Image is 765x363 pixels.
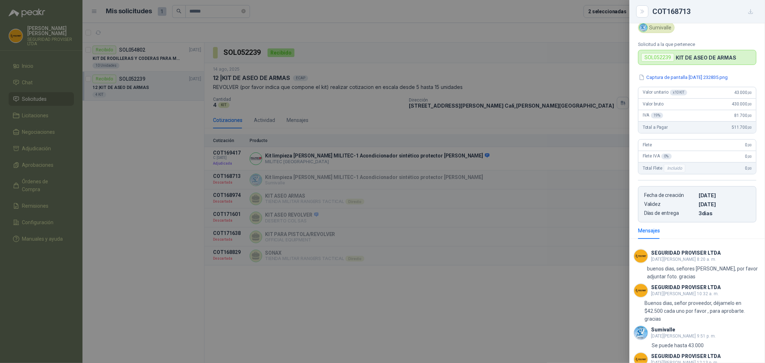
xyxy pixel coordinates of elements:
[651,334,716,339] span: [DATE][PERSON_NAME] 9:51 p. m.
[638,42,756,47] p: Solicitud a la que pertenece
[638,227,660,235] div: Mensajes
[651,257,716,262] span: [DATE][PERSON_NAME] 8:20 a. m.
[643,113,663,118] span: IVA
[670,90,687,95] div: x 10 KIT
[651,251,721,255] h3: SEGURIDAD PROVISER LTDA
[638,74,728,81] button: Captura de pantalla [DATE] 232835.png
[651,286,721,289] h3: SEGURIDAD PROVISER LTDA
[664,164,685,173] div: Incluido
[645,299,761,323] p: Buenos dias, señor proveedor, déjamelo en $42.500 cada uno por favor , para aprobarte. gracias
[643,102,664,107] span: Valor bruto
[699,201,750,207] p: [DATE]
[732,102,752,107] span: 430.000
[644,201,696,207] p: Validez
[747,114,752,118] span: ,00
[643,164,687,173] span: Total Flete
[747,166,752,170] span: ,00
[652,6,756,17] div: COT168713
[747,143,752,147] span: ,00
[634,284,648,297] img: Company Logo
[676,55,736,61] p: KIT DE ASEO DE ARMAS
[745,142,752,147] span: 0
[634,249,648,263] img: Company Logo
[644,192,696,198] p: Fecha de creación
[643,142,652,147] span: Flete
[647,265,761,280] p: buenos dias, señores [PERSON_NAME], por favor adjuntar foto. gracias
[699,192,750,198] p: [DATE]
[643,154,672,159] span: Flete IVA
[747,155,752,159] span: ,00
[745,154,752,159] span: 0
[644,210,696,216] p: Días de entrega
[747,126,752,129] span: ,00
[651,354,721,358] h3: SEGURIDAD PROVISER LTDA
[651,113,664,118] div: 19 %
[747,102,752,106] span: ,00
[652,341,704,349] p: Se puede hasta 43.000
[639,24,647,32] img: Company Logo
[638,22,675,33] div: Sumivalle
[734,90,752,95] span: 43.000
[747,91,752,95] span: ,00
[734,113,752,118] span: 81.700
[641,53,674,62] div: SOL052239
[634,326,648,340] img: Company Logo
[638,7,647,16] button: Close
[651,291,719,296] span: [DATE][PERSON_NAME] 10:32 a. m.
[643,90,687,95] span: Valor unitario
[661,154,672,159] div: 0 %
[643,125,668,130] span: Total a Pagar
[732,125,752,130] span: 511.700
[651,328,675,332] h3: Sumivalle
[745,166,752,171] span: 0
[699,210,750,216] p: 3 dias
